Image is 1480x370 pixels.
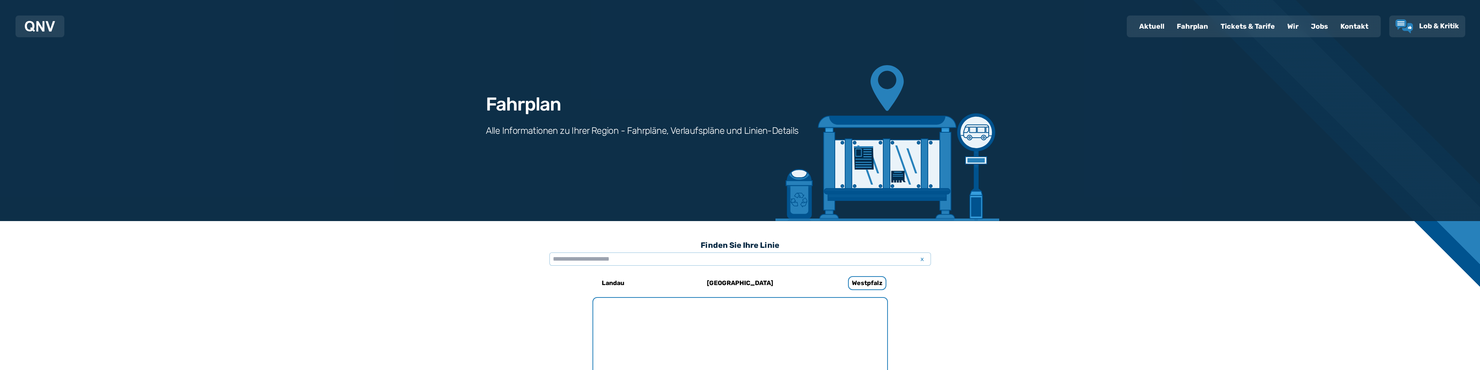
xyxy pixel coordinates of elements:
[816,274,919,292] a: Westpfalz
[848,276,886,290] h6: Westpfalz
[1281,16,1305,36] a: Wir
[917,254,928,264] span: x
[486,124,799,137] h3: Alle Informationen zu Ihrer Region - Fahrpläne, Verlaufspläne und Linien-Details
[1305,16,1334,36] a: Jobs
[1214,16,1281,36] a: Tickets & Tarife
[1133,16,1171,36] a: Aktuell
[689,274,792,292] a: [GEOGRAPHIC_DATA]
[599,277,627,289] h6: Landau
[25,21,55,32] img: QNV Logo
[1171,16,1214,36] a: Fahrplan
[704,277,776,289] h6: [GEOGRAPHIC_DATA]
[25,19,55,34] a: QNV Logo
[1395,19,1459,33] a: Lob & Kritik
[1419,22,1459,30] span: Lob & Kritik
[561,274,665,292] a: Landau
[1334,16,1375,36] a: Kontakt
[486,95,561,114] h1: Fahrplan
[549,237,931,254] h3: Finden Sie Ihre Linie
